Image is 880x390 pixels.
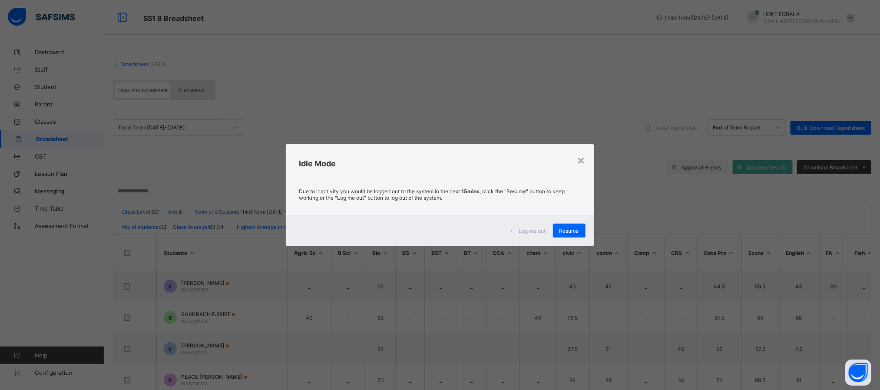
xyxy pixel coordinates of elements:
[577,152,586,167] div: ×
[845,360,871,386] button: Open asap
[299,188,581,201] p: Due to inactivity you would be logged out to the system in the next , click the "Resume" button t...
[519,228,546,234] span: Log me out
[299,159,581,168] h2: Idle Mode
[559,228,579,234] span: Resume
[461,188,480,195] strong: 15mins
